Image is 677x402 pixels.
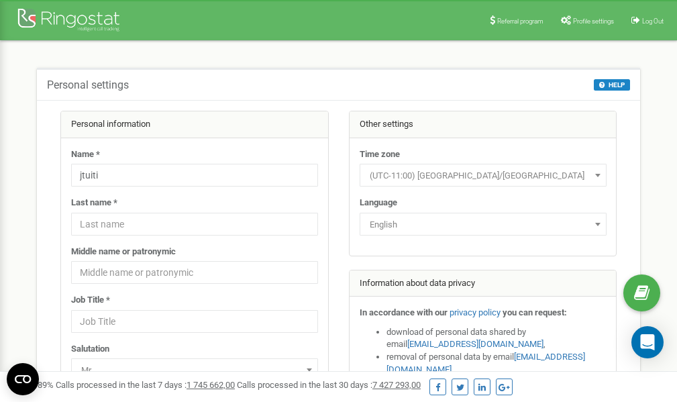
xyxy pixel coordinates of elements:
[360,164,607,187] span: (UTC-11:00) Pacific/Midway
[71,343,109,356] label: Salutation
[76,361,313,380] span: Mr.
[360,148,400,161] label: Time zone
[573,17,614,25] span: Profile settings
[350,270,617,297] div: Information about data privacy
[631,326,664,358] div: Open Intercom Messenger
[71,358,318,381] span: Mr.
[360,197,397,209] label: Language
[47,79,129,91] h5: Personal settings
[360,213,607,236] span: English
[364,215,602,234] span: English
[71,213,318,236] input: Last name
[450,307,501,317] a: privacy policy
[237,380,421,390] span: Calls processed in the last 30 days :
[386,351,607,376] li: removal of personal data by email ,
[71,197,117,209] label: Last name *
[497,17,543,25] span: Referral program
[503,307,567,317] strong: you can request:
[360,307,448,317] strong: In accordance with our
[71,246,176,258] label: Middle name or patronymic
[187,380,235,390] u: 1 745 662,00
[642,17,664,25] span: Log Out
[364,166,602,185] span: (UTC-11:00) Pacific/Midway
[71,294,110,307] label: Job Title *
[372,380,421,390] u: 7 427 293,00
[71,261,318,284] input: Middle name or patronymic
[56,380,235,390] span: Calls processed in the last 7 days :
[407,339,543,349] a: [EMAIL_ADDRESS][DOMAIN_NAME]
[71,164,318,187] input: Name
[71,310,318,333] input: Job Title
[386,326,607,351] li: download of personal data shared by email ,
[594,79,630,91] button: HELP
[71,148,100,161] label: Name *
[61,111,328,138] div: Personal information
[350,111,617,138] div: Other settings
[7,363,39,395] button: Open CMP widget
